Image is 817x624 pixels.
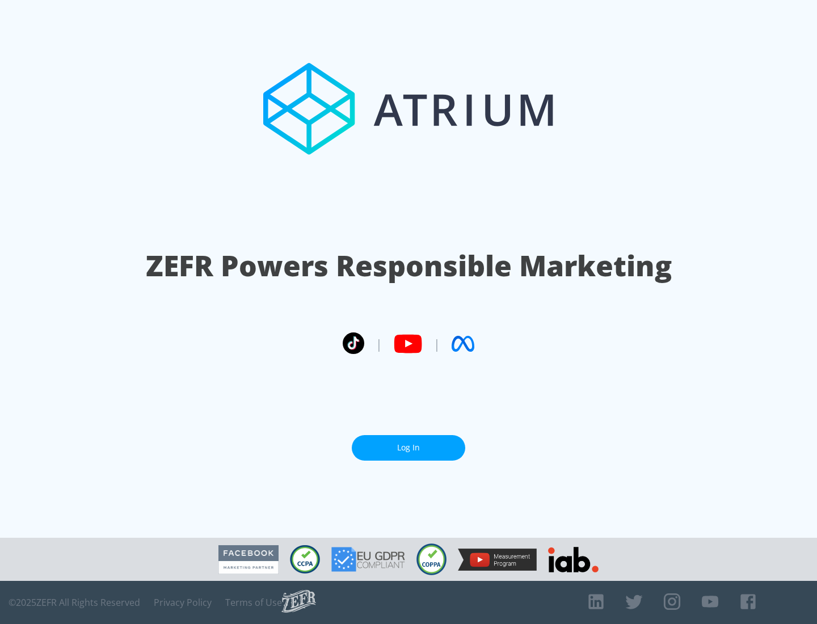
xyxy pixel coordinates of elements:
span: © 2025 ZEFR All Rights Reserved [9,597,140,608]
a: Terms of Use [225,597,282,608]
span: | [433,335,440,352]
img: CCPA Compliant [290,545,320,574]
img: Facebook Marketing Partner [218,545,279,574]
a: Log In [352,435,465,461]
img: YouTube Measurement Program [458,549,537,571]
a: Privacy Policy [154,597,212,608]
span: | [376,335,382,352]
img: IAB [548,547,599,572]
img: GDPR Compliant [331,547,405,572]
img: COPPA Compliant [416,543,447,575]
h1: ZEFR Powers Responsible Marketing [146,246,672,285]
